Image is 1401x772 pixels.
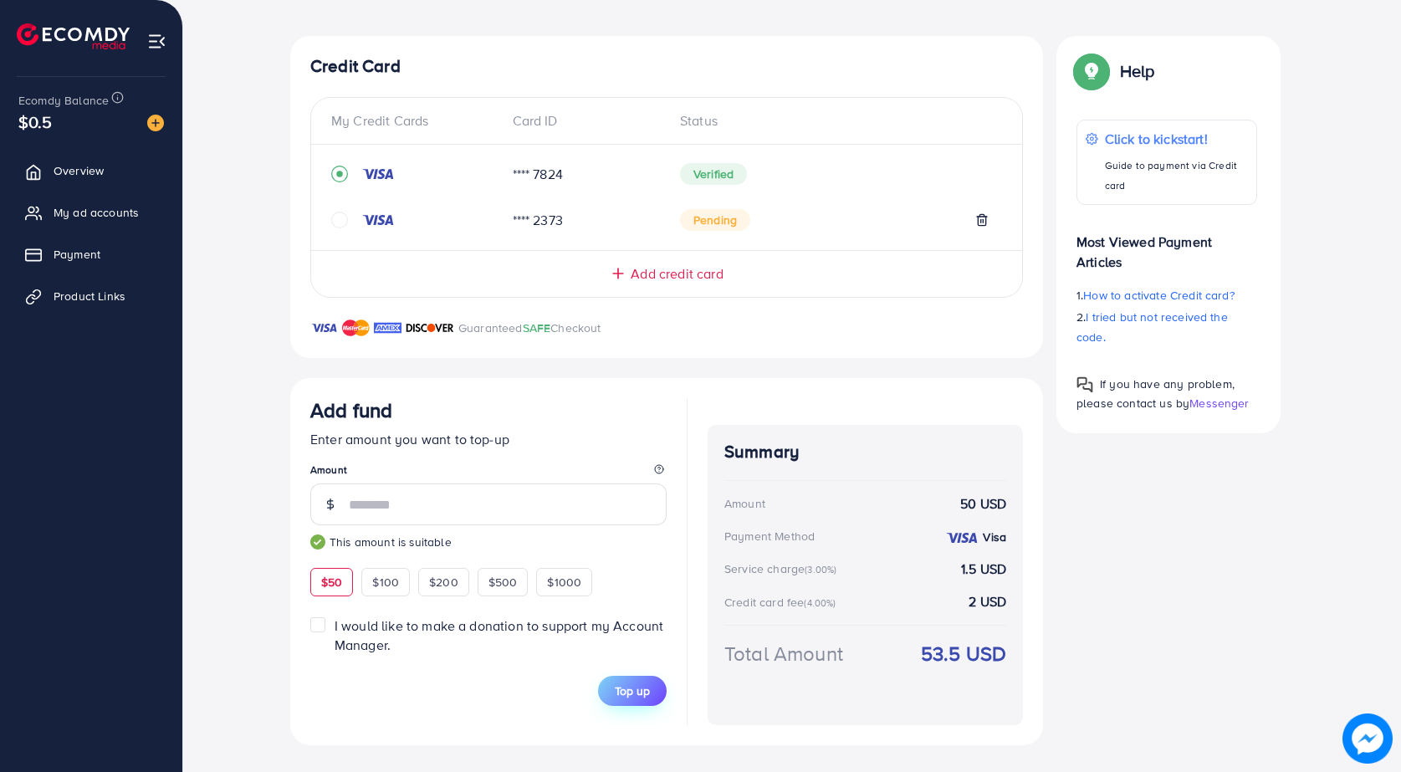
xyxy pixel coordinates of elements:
[335,616,663,654] span: I would like to make a donation to support my Account Manager.
[680,209,750,231] span: Pending
[1076,376,1093,393] img: Popup guide
[547,574,581,591] span: $1000
[13,196,170,229] a: My ad accounts
[331,166,348,182] svg: record circle
[1342,713,1393,764] img: image
[342,318,370,338] img: brand
[361,167,395,181] img: credit
[983,529,1006,545] strong: Visa
[945,531,979,544] img: credit
[724,560,841,577] div: Service charge
[147,115,164,131] img: image
[1076,309,1228,345] span: I tried but not received the code.
[499,111,667,130] div: Card ID
[724,594,841,611] div: Credit card fee
[54,204,139,221] span: My ad accounts
[1076,218,1257,272] p: Most Viewed Payment Articles
[1076,376,1235,412] span: If you have any problem, please contact us by
[680,163,747,185] span: Verified
[54,162,104,179] span: Overview
[667,111,1002,130] div: Status
[331,111,499,130] div: My Credit Cards
[310,429,667,449] p: Enter amount you want to top-up
[724,639,843,668] div: Total Amount
[310,534,667,550] small: This amount is suitable
[1120,61,1155,81] p: Help
[724,442,1006,463] h4: Summary
[18,110,53,134] span: $0.5
[310,56,1023,77] h4: Credit Card
[310,463,667,483] legend: Amount
[1076,307,1257,347] p: 2.
[1076,285,1257,305] p: 1.
[961,560,1006,579] strong: 1.5 USD
[724,528,815,544] div: Payment Method
[969,592,1006,611] strong: 2 USD
[458,318,601,338] p: Guaranteed Checkout
[54,288,125,304] span: Product Links
[374,318,401,338] img: brand
[429,574,458,591] span: $200
[1076,56,1107,86] img: Popup guide
[488,574,518,591] span: $500
[13,279,170,313] a: Product Links
[921,639,1006,668] strong: 53.5 USD
[310,318,338,338] img: brand
[13,238,170,271] a: Payment
[1189,395,1249,412] span: Messenger
[1105,156,1248,196] p: Guide to payment via Credit card
[631,264,723,284] span: Add credit card
[54,246,100,263] span: Payment
[805,563,836,576] small: (3.00%)
[960,494,1006,514] strong: 50 USD
[331,212,348,228] svg: circle
[804,596,836,610] small: (4.00%)
[1105,129,1248,149] p: Click to kickstart!
[372,574,399,591] span: $100
[1083,287,1234,304] span: How to activate Credit card?
[724,495,765,512] div: Amount
[17,23,130,49] img: logo
[13,154,170,187] a: Overview
[406,318,454,338] img: brand
[615,683,650,699] span: Top up
[321,574,342,591] span: $50
[523,320,551,336] span: SAFE
[361,213,395,227] img: credit
[310,534,325,550] img: guide
[18,92,109,109] span: Ecomdy Balance
[310,398,392,422] h3: Add fund
[598,676,667,706] button: Top up
[147,32,166,51] img: menu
